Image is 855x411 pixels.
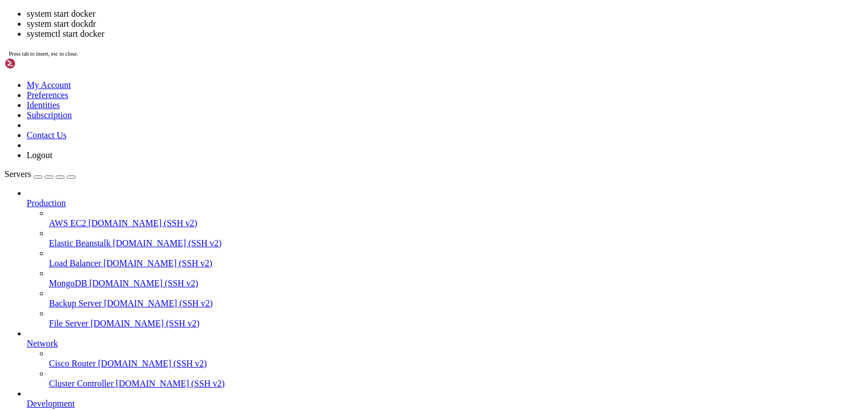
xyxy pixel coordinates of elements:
[49,359,851,369] a: Cisco Router [DOMAIN_NAME] (SSH v2)
[27,188,851,329] li: Production
[4,14,710,23] x-row: container-selinux-4:2.242.0-1.el9.noarch containerd.io-1.7.28-1.el9.x86_64 docker-buildx-plugin-0...
[4,52,710,61] x-row: iptables-nft-1.8.10-11.el9.x86_64 libnftnl-1.2.6-4.el9.x86_64 libslirp-4.4.0-8.el9.x86_64
[27,80,71,90] a: My Account
[27,19,851,29] li: system start dockdr
[49,238,851,248] a: Elastic Beanstalk [DOMAIN_NAME] (SSH v2)
[49,309,851,329] li: File Server [DOMAIN_NAME] (SSH v2)
[27,9,851,19] li: system start docker
[4,61,710,71] x-row: slirp4netns-1.3.3-1.el9.x86_64
[9,51,78,57] span: Press tab to insert, esc to close.
[104,299,213,308] span: [DOMAIN_NAME] (SSH v2)
[4,169,76,179] a: Servers
[4,307,710,317] x-row: [root@C20250922116305 ~]# system start docker
[89,218,198,228] span: [DOMAIN_NAME] (SSH v2)
[49,319,89,328] span: File Server
[4,4,710,14] x-row: Installed:
[49,238,111,248] span: Elastic Beanstalk
[4,42,710,52] x-row: fuse-overlayfs-1.15-1.el9.x86_64 fuse3-3.10.2-9.el9.x86_64 fuse3-libs-3.10.2-9.el9.x86_64
[49,228,851,248] li: Elastic Beanstalk [DOMAIN_NAME] (SSH v2)
[4,270,710,279] x-row: [root@C20250922116305 ~]# docker ps
[4,317,710,326] x-row: -bash: system: command not found
[27,339,58,348] span: Network
[4,156,710,165] x-row: Visit [URL][DOMAIN_NAME] to learn about rootless mode.
[27,399,75,408] span: Development
[49,319,851,329] a: File Server [DOMAIN_NAME] (SSH v2)
[27,110,72,120] a: Subscription
[49,258,851,268] a: Load Balancer [DOMAIN_NAME] (SSH v2)
[49,379,114,388] span: Cluster Controller
[4,213,710,222] x-row: WARNING: Access to the remote API on a privileged Docker daemon is equivalent
[4,251,710,260] x-row: ================================================================================
[4,23,710,33] x-row: docker-ce-3:28.4.0-1.el9.x86_64 docker-ce-cli-1:28.4.0-1.el9.x86_64 docker-ce-rootless-extras-28....
[4,222,710,232] x-row: to root access on the host. Refer to the 'Docker daemon attack surface'
[27,90,68,100] a: Preferences
[4,90,710,99] x-row: ================================================================================
[49,278,851,288] a: MongoDB [DOMAIN_NAME] (SSH v2)
[27,339,851,349] a: Network
[4,194,710,203] x-row: users access, refer to [URL][DOMAIN_NAME]
[49,208,851,228] li: AWS EC2 [DOMAIN_NAME] (SSH v2)
[49,218,86,228] span: AWS EC2
[49,268,851,288] li: MongoDB [DOMAIN_NAME] (SSH v2)
[4,118,710,128] x-row: Docker daemon in rootless mode for your user:
[27,130,67,140] a: Contact Us
[49,218,851,228] a: AWS EC2 [DOMAIN_NAME] (SSH v2)
[27,329,851,389] li: Network
[49,369,851,389] li: Cluster Controller [DOMAIN_NAME] (SSH v2)
[89,278,198,288] span: [DOMAIN_NAME] (SSH v2)
[4,58,68,69] img: Shellngn
[27,29,851,39] li: systemctl start docker
[4,33,710,42] x-row: docker-compose-plugin-2.39.4-1.el9.x86_64 docker-model-plugin-0.1.40-1.el9.x86_64 fuse-common-3.1...
[27,198,66,208] span: Production
[49,278,87,288] span: MongoDB
[49,349,851,369] li: Cisco Router [DOMAIN_NAME] (SSH v2)
[4,184,710,194] x-row: To run the Docker daemon as a fully privileged service, but granting non-root
[49,359,96,368] span: Cisco Router
[27,399,851,409] a: Development
[49,299,851,309] a: Backup Server [DOMAIN_NAME] (SSH v2)
[4,169,31,179] span: Servers
[27,198,851,208] a: Production
[4,137,710,146] x-row: [DOMAIN_NAME] install
[49,248,851,268] li: Load Balancer [DOMAIN_NAME] (SSH v2)
[155,326,159,336] div: (32, 34)
[98,359,207,368] span: [DOMAIN_NAME] (SSH v2)
[4,326,710,336] x-row: [root@C20250922116305 ~]# system
[4,232,710,241] x-row: documentation for details: [URL][DOMAIN_NAME]
[4,109,710,118] x-row: To run Docker as a non-privileged user, consider setting up the
[4,298,710,307] x-row: -bash: system: command not found
[49,288,851,309] li: Backup Server [DOMAIN_NAME] (SSH v2)
[27,100,60,110] a: Identities
[113,238,222,248] span: [DOMAIN_NAME] (SSH v2)
[4,279,710,288] x-row: Cannot connect to the Docker daemon at unix:///var/run/docker.sock. Is the docker daemon running?
[49,258,101,268] span: Load Balancer
[116,379,225,388] span: [DOMAIN_NAME] (SSH v2)
[27,150,52,160] a: Logout
[104,258,213,268] span: [DOMAIN_NAME] (SSH v2)
[91,319,200,328] span: [DOMAIN_NAME] (SSH v2)
[4,288,710,298] x-row: [root@C20250922116305 ~]# system start dockdr
[49,299,102,308] span: Backup Server
[49,379,851,389] a: Cluster Controller [DOMAIN_NAME] (SSH v2)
